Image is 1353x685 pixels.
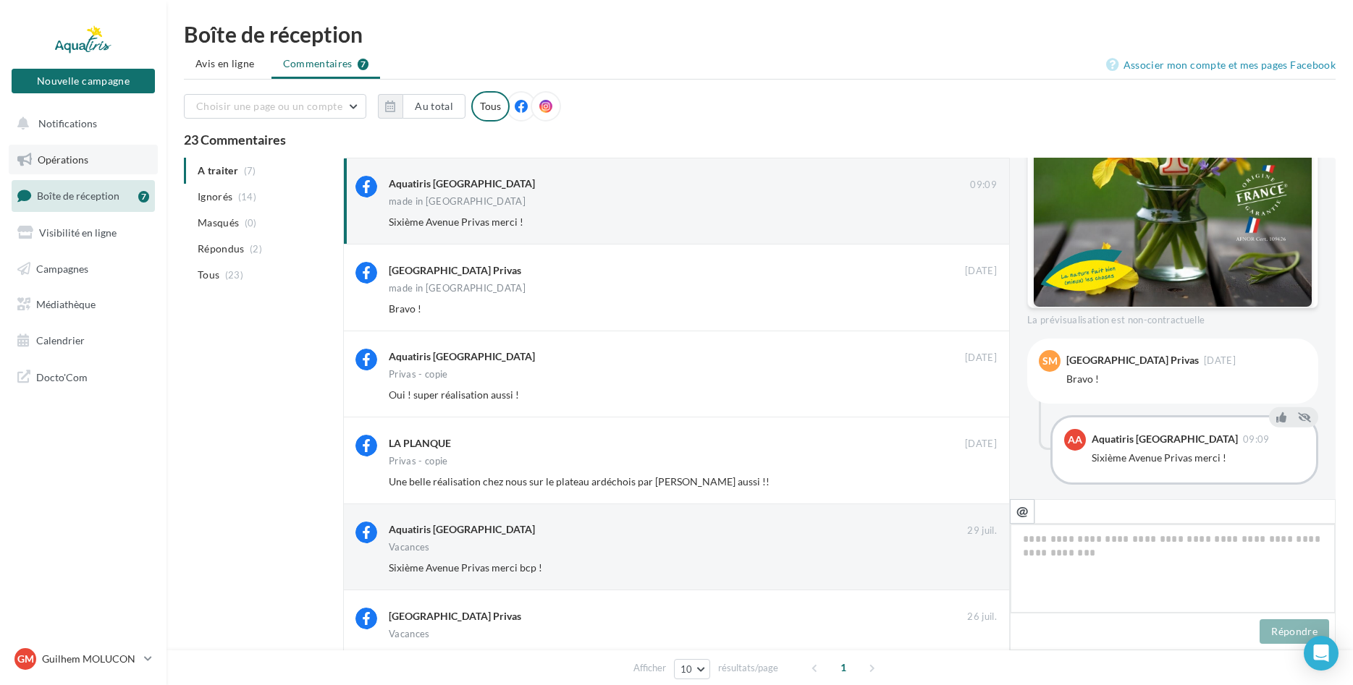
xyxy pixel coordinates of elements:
div: Privas - copie [389,456,448,466]
div: [GEOGRAPHIC_DATA] Privas [1066,355,1199,365]
a: Associer mon compte et mes pages Facebook [1106,56,1336,74]
div: [GEOGRAPHIC_DATA] Privas [389,263,521,278]
div: Privas - copie [389,370,448,379]
span: [DATE] [965,438,997,451]
button: @ [1010,499,1034,524]
button: Répondre [1260,619,1329,644]
div: Tous [471,91,510,122]
span: AA [1068,433,1082,447]
span: Bonne vacances ! [389,648,466,660]
button: Au total [378,94,465,119]
span: Avis en ligne [195,56,255,71]
div: Vacances [389,629,430,639]
i: @ [1016,504,1029,517]
span: Notifications [38,117,97,129]
button: 10 [674,659,711,679]
div: Boîte de réception [184,23,1336,45]
span: [DATE] [965,352,997,365]
div: [GEOGRAPHIC_DATA] Privas [389,609,521,624]
div: 23 Commentaires [184,133,1336,146]
span: Opérations [38,153,88,166]
span: Médiathèque [36,298,96,310]
a: GM Guilhem MOLUCON [12,645,155,673]
span: 1 [832,656,855,679]
span: (0) [245,217,257,229]
span: Sixième Avenue Privas merci ! [389,216,523,228]
a: Docto'Com [9,362,158,392]
span: (14) [238,191,256,203]
a: Visibilité en ligne [9,218,158,248]
a: Boîte de réception7 [9,180,158,211]
span: Afficher [633,661,666,675]
span: Sixième Avenue Privas merci bcp ! [389,561,542,574]
p: Guilhem MOLUCON [42,652,138,666]
span: 26 juil. [967,610,997,624]
button: Au total [402,94,465,119]
span: (2) [250,243,262,255]
div: Sixième Avenue Privas merci ! [1092,451,1304,465]
span: 10 [680,663,693,675]
div: La prévisualisation est non-contractuelle [1027,308,1318,327]
span: Oui ! super réalisation aussi ! [389,388,519,401]
span: (23) [225,269,243,281]
span: résultats/page [718,661,778,675]
span: Calendrier [36,334,85,346]
span: Visibilité en ligne [39,226,117,239]
div: LA PLANQUE [389,436,451,451]
span: Choisir une page ou un compte [196,100,342,112]
div: Vacances [389,543,430,552]
div: Aquatiris [GEOGRAPHIC_DATA] [389,176,535,191]
a: Opérations [9,145,158,175]
div: Bravo ! [1066,372,1307,386]
div: Aquatiris [GEOGRAPHIC_DATA] [389,349,535,364]
span: GM [17,652,34,666]
span: 09:09 [970,179,997,192]
div: made in [GEOGRAPHIC_DATA] [389,284,526,293]
span: Répondus [198,242,245,256]
span: Boîte de réception [37,190,119,202]
span: [DATE] [965,265,997,278]
span: Une belle réalisation chez nous sur le plateau ardéchois par [PERSON_NAME] aussi !! [389,475,770,488]
a: Calendrier [9,326,158,356]
div: 7 [138,191,149,203]
span: Campagnes [36,262,88,274]
span: [DATE] [1204,356,1236,365]
div: Aquatiris [GEOGRAPHIC_DATA] [389,522,535,537]
a: Médiathèque [9,289,158,320]
span: Masqués [198,216,239,230]
span: Tous [198,268,219,282]
span: Docto'Com [36,367,88,386]
span: Bravo ! [389,302,421,315]
span: 29 juil. [967,524,997,537]
span: Ignorés [198,190,232,204]
span: Sm [1042,354,1058,368]
button: Notifications [9,109,152,139]
div: Open Intercom Messenger [1304,636,1339,671]
a: Campagnes [9,254,158,284]
button: Choisir une page ou un compte [184,94,366,119]
div: Aquatiris [GEOGRAPHIC_DATA] [1092,434,1238,444]
div: made in [GEOGRAPHIC_DATA] [389,197,526,206]
span: 09:09 [1243,435,1270,444]
button: Nouvelle campagne [12,69,155,93]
